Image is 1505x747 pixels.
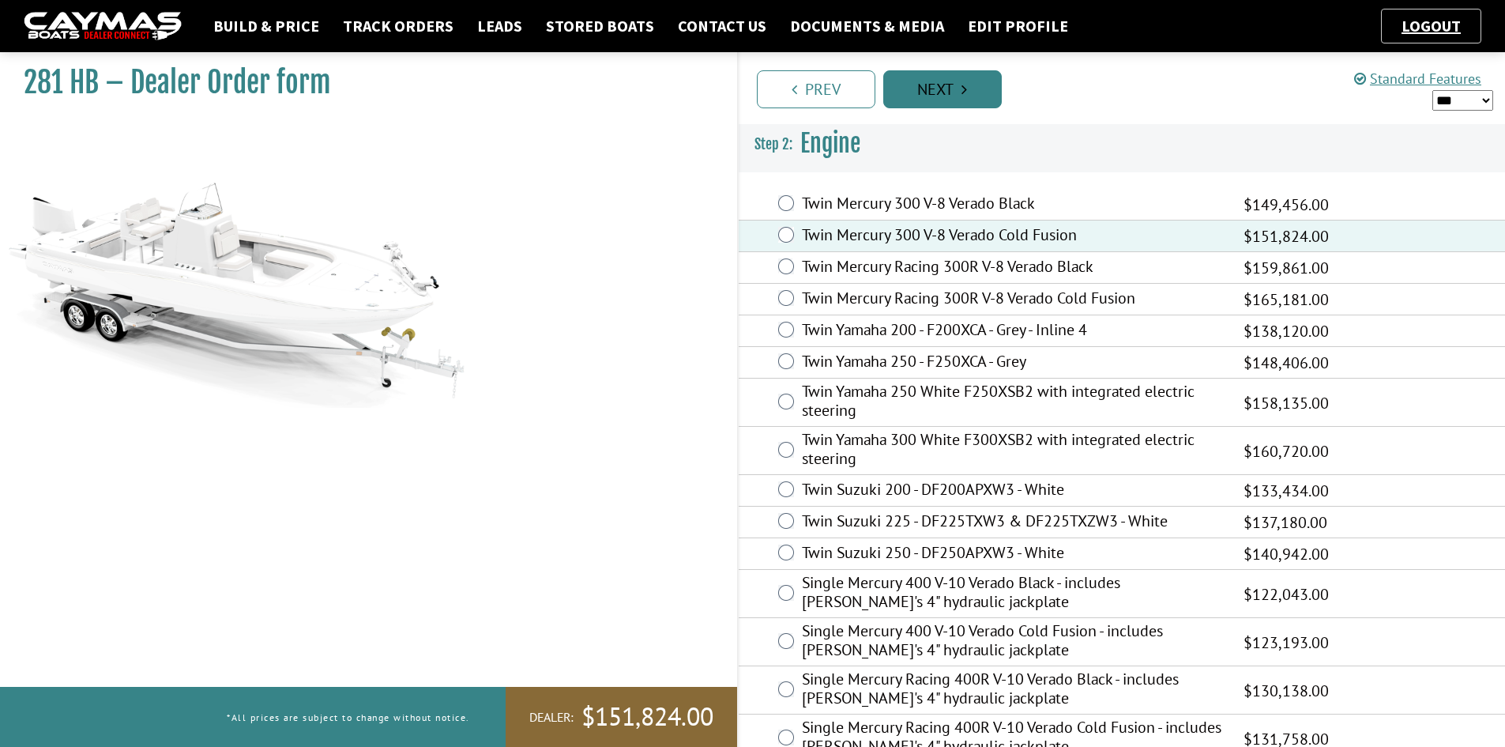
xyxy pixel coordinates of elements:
[205,16,327,36] a: Build & Price
[469,16,530,36] a: Leads
[529,709,574,726] span: Dealer:
[1394,16,1469,36] a: Logout
[1244,351,1329,375] span: $148,406.00
[335,16,461,36] a: Track Orders
[1244,679,1329,703] span: $130,138.00
[24,65,698,100] h1: 281 HB – Dealer Order form
[802,289,1224,311] label: Twin Mercury Racing 300R V-8 Verado Cold Fusion
[581,700,713,734] span: $151,824.00
[802,543,1224,566] label: Twin Suzuki 250 - DF250APXW3 - White
[802,225,1224,248] label: Twin Mercury 300 V-8 Verado Cold Fusion
[802,382,1224,424] label: Twin Yamaha 250 White F250XSB2 with integrated electric steering
[1354,70,1481,88] a: Standard Features
[1244,511,1327,534] span: $137,180.00
[1244,193,1329,217] span: $149,456.00
[802,621,1224,663] label: Single Mercury 400 V-10 Verado Cold Fusion - includes [PERSON_NAME]'s 4" hydraulic jackplate
[802,257,1224,280] label: Twin Mercury Racing 300R V-8 Verado Black
[782,16,952,36] a: Documents & Media
[1244,583,1329,606] span: $122,043.00
[802,573,1224,615] label: Single Mercury 400 V-10 Verado Black - includes [PERSON_NAME]'s 4" hydraulic jackplate
[24,12,182,41] img: caymas-dealer-connect-2ed40d3bc7270c1d8d7ffb4b79bf05adc795679939227970def78ec6f6c03838.gif
[227,704,470,730] p: *All prices are subject to change without notice.
[1244,319,1329,343] span: $138,120.00
[1244,288,1329,311] span: $165,181.00
[1244,224,1329,248] span: $151,824.00
[802,511,1224,534] label: Twin Suzuki 225 - DF225TXW3 & DF225TXZW3 - White
[1244,440,1329,463] span: $160,720.00
[883,70,1002,108] a: Next
[802,670,1224,711] label: Single Mercury Racing 400R V-10 Verado Black - includes [PERSON_NAME]'s 4" hydraulic jackplate
[506,687,737,747] a: Dealer:$151,824.00
[802,430,1224,472] label: Twin Yamaha 300 White F300XSB2 with integrated electric steering
[960,16,1076,36] a: Edit Profile
[1244,256,1329,280] span: $159,861.00
[757,70,875,108] a: Prev
[802,194,1224,217] label: Twin Mercury 300 V-8 Verado Black
[538,16,662,36] a: Stored Boats
[802,480,1224,503] label: Twin Suzuki 200 - DF200APXW3 - White
[802,320,1224,343] label: Twin Yamaha 200 - F200XCA - Grey - Inline 4
[1244,479,1329,503] span: $133,434.00
[802,352,1224,375] label: Twin Yamaha 250 - F250XCA - Grey
[670,16,774,36] a: Contact Us
[1244,631,1329,655] span: $123,193.00
[1244,542,1329,566] span: $140,942.00
[1244,391,1329,415] span: $158,135.00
